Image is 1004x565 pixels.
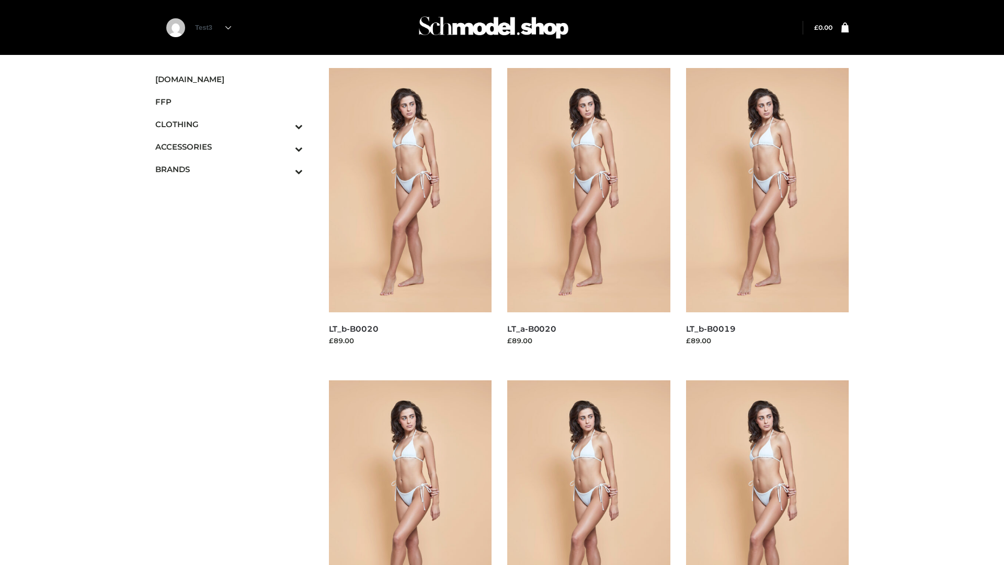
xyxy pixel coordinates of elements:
a: Read more [686,347,725,356]
button: Toggle Submenu [266,158,303,180]
span: ACCESSORIES [155,141,303,153]
a: Test3 [195,24,231,31]
div: £89.00 [329,335,492,346]
a: LT_a-B0020 [507,324,556,334]
a: LT_b-B0019 [686,324,736,334]
a: [DOMAIN_NAME] [155,68,303,91]
img: Schmodel Admin 964 [415,7,572,48]
span: BRANDS [155,163,303,175]
span: [DOMAIN_NAME] [155,73,303,85]
button: Toggle Submenu [266,113,303,135]
a: CLOTHINGToggle Submenu [155,113,303,135]
a: ACCESSORIESToggle Submenu [155,135,303,158]
div: £89.00 [507,335,670,346]
bdi: 0.00 [814,24,832,31]
a: £0.00 [814,24,832,31]
span: £ [814,24,818,31]
a: LT_b-B0020 [329,324,379,334]
button: Toggle Submenu [266,135,303,158]
a: Read more [507,347,546,356]
a: BRANDSToggle Submenu [155,158,303,180]
div: £89.00 [686,335,849,346]
a: FFP [155,91,303,113]
span: CLOTHING [155,118,303,130]
span: FFP [155,96,303,108]
a: Read more [329,347,368,356]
